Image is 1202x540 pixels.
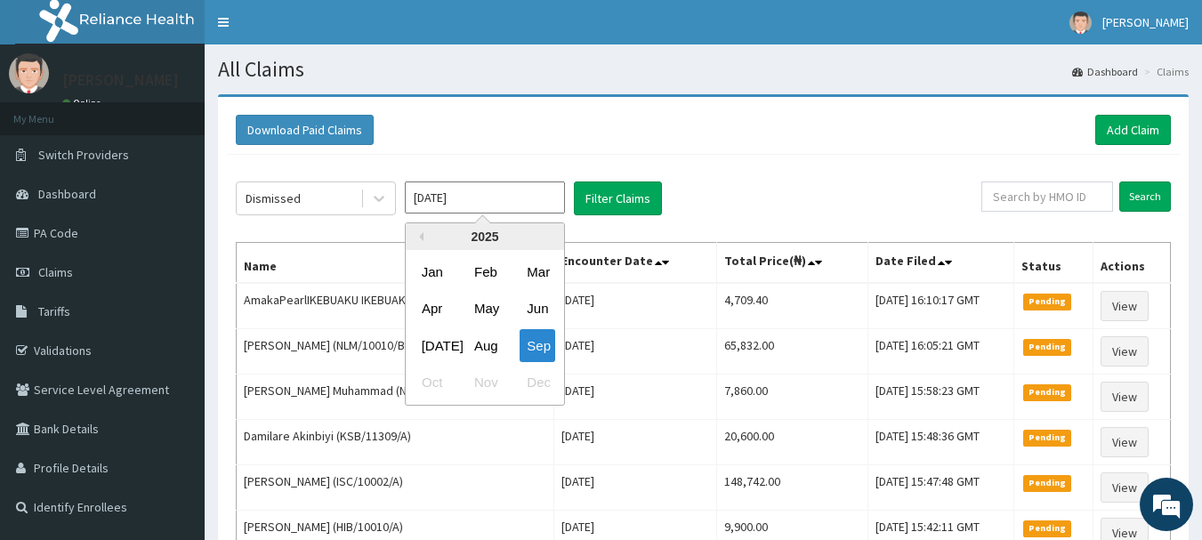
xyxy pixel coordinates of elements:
[405,181,565,214] input: Select Month and Year
[520,255,555,288] div: Choose March 2025
[1101,427,1149,457] a: View
[1101,291,1149,321] a: View
[1102,14,1189,30] span: [PERSON_NAME]
[1119,181,1171,212] input: Search
[981,181,1113,212] input: Search by HMO ID
[1072,64,1138,79] a: Dashboard
[237,420,554,465] td: Damilare Akinbiyi (KSB/11309/A)
[1069,12,1092,34] img: User Image
[717,420,868,465] td: 20,600.00
[520,329,555,362] div: Choose September 2025
[1013,243,1093,284] th: Status
[1023,520,1072,536] span: Pending
[415,293,450,326] div: Choose April 2025
[237,283,554,329] td: AmakaPearlIKEBUAKU IKEBUAKU (OTV/10360/A)
[1023,430,1072,446] span: Pending
[237,329,554,375] td: [PERSON_NAME] (NLM/10010/B)
[1095,115,1171,145] a: Add Claim
[1093,243,1171,284] th: Actions
[717,375,868,420] td: 7,860.00
[467,329,503,362] div: Choose August 2025
[717,283,868,329] td: 4,709.40
[1023,384,1072,400] span: Pending
[1101,382,1149,412] a: View
[237,465,554,511] td: [PERSON_NAME] (ISC/10002/A)
[415,329,450,362] div: Choose July 2025
[38,264,73,280] span: Claims
[1023,475,1072,491] span: Pending
[1023,339,1072,355] span: Pending
[574,181,662,215] button: Filter Claims
[467,293,503,326] div: Choose May 2025
[868,243,1013,284] th: Date Filed
[406,223,564,250] div: 2025
[415,255,450,288] div: Choose January 2025
[1101,336,1149,367] a: View
[554,420,717,465] td: [DATE]
[868,420,1013,465] td: [DATE] 15:48:36 GMT
[868,375,1013,420] td: [DATE] 15:58:23 GMT
[717,329,868,375] td: 65,832.00
[467,255,503,288] div: Choose February 2025
[868,465,1013,511] td: [DATE] 15:47:48 GMT
[236,115,374,145] button: Download Paid Claims
[554,465,717,511] td: [DATE]
[1101,472,1149,503] a: View
[717,243,868,284] th: Total Price(₦)
[717,465,868,511] td: 148,742.00
[62,72,179,88] p: [PERSON_NAME]
[38,303,70,319] span: Tariffs
[237,243,554,284] th: Name
[415,232,424,241] button: Previous Year
[9,53,49,93] img: User Image
[868,283,1013,329] td: [DATE] 16:10:17 GMT
[38,186,96,202] span: Dashboard
[62,97,105,109] a: Online
[38,147,129,163] span: Switch Providers
[868,329,1013,375] td: [DATE] 16:05:21 GMT
[406,254,564,401] div: month 2025-09
[1140,64,1189,79] li: Claims
[246,189,301,207] div: Dismissed
[1023,294,1072,310] span: Pending
[520,293,555,326] div: Choose June 2025
[218,58,1189,81] h1: All Claims
[237,375,554,420] td: [PERSON_NAME] Muhammad (NBC/10904/C)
